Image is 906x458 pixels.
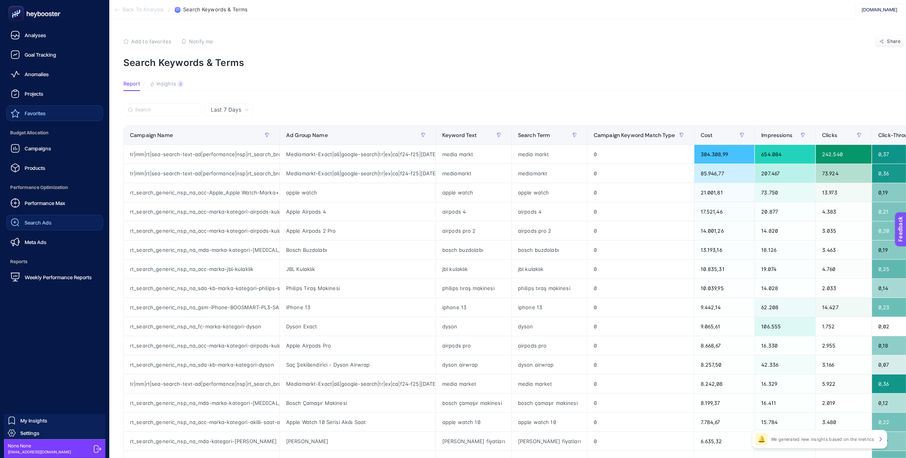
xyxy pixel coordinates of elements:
[124,145,279,164] div: tr|mm|rt|sea-search-text-ad|performance|nsp|rt_search_brand_nsp_na_pure-exact|na|d2c|Search-Brand...
[124,432,279,451] div: rt_search_generic_nsp_na_mda-kategori-[PERSON_NAME]
[755,145,815,164] div: 654.084
[25,200,65,206] span: Performance Max
[436,279,511,298] div: philips tıraş makinesi
[816,221,872,240] div: 3.035
[512,221,587,240] div: airpods pro 2
[512,355,587,374] div: dyson airwrap
[436,432,511,451] div: [PERSON_NAME] fiyatları
[694,394,755,412] div: 8.199,37
[280,298,436,317] div: iPhone 13
[755,298,815,317] div: 62.208
[755,355,815,374] div: 42.336
[280,164,436,183] div: Mediamarkt-Exact|all|google-search|tr|ex|ca|f24-f25|[DATE]|[DATE]|NA|OSE0003NPY
[816,183,872,202] div: 13.973
[512,164,587,183] div: mediamarkt
[587,336,694,355] div: 0
[587,221,694,240] div: 0
[168,6,170,12] span: /
[694,241,755,259] div: 13.193,16
[755,413,815,431] div: 15.784
[25,239,46,245] span: Meta Ads
[25,32,46,38] span: Analyses
[436,355,511,374] div: dyson airwrap
[6,141,103,156] a: Campaigns
[587,394,694,412] div: 0
[512,317,587,336] div: dyson
[816,241,872,259] div: 3.463
[755,202,815,221] div: 20.877
[211,106,241,114] span: Last 7 Days
[124,336,279,355] div: rt_search_generic_nsp_na_acc-marka-kategori-airpods-kulaklik
[755,260,815,278] div: 19.074
[280,336,436,355] div: Apple Airpods Pro
[280,432,436,451] div: [PERSON_NAME]
[124,202,279,221] div: rt_search_generic_nsp_na_acc-marka-kategori-airpods-kulaklik
[25,274,92,280] span: Weekly Performance Reports
[587,374,694,393] div: 0
[816,279,872,298] div: 2.033
[587,413,694,431] div: 0
[694,221,755,240] div: 14.001,26
[6,66,103,82] a: Anomalies
[755,336,815,355] div: 16.330
[124,183,279,202] div: rt_search_generic_nsp_na_acc-Apple_Apple Watch-Marka+Category Search-PL2-SA360
[755,433,768,446] div: 🔔
[442,132,477,138] span: Keyword Text
[587,260,694,278] div: 0
[587,317,694,336] div: 0
[587,298,694,317] div: 0
[280,183,436,202] div: apple watch
[124,279,279,298] div: rt_search_generic_nsp_na_sda-kb-marka-kategori-philips-saglik-bakim-urunleri
[6,47,103,62] a: Goal Tracking
[124,317,279,336] div: rt_search_generic_nsp_na_fc-marka-kategori-dyson
[124,298,279,317] div: rt_search_generic_nsp_na_gsm-iPhone-BOOSMART-PL3-SA360
[6,195,103,211] a: Performance Max
[694,164,755,183] div: 85.946,77
[755,394,815,412] div: 16.411
[436,145,511,164] div: media markt
[436,241,511,259] div: bosch buzdolabı
[181,38,213,45] button: Notify me
[6,27,103,43] a: Analyses
[816,145,872,164] div: 242.540
[135,107,197,113] input: Search
[157,81,176,87] span: Insights
[816,298,872,317] div: 14.427
[124,241,279,259] div: rt_search_generic_nsp_na_mda-marka-kategori-[MEDICAL_DATA]-esya
[436,202,511,221] div: airpods 4
[587,183,694,202] div: 0
[124,394,279,412] div: rt_search_generic_nsp_na_mda-marka-kategori-[MEDICAL_DATA]-esya
[280,202,436,221] div: Apple Airpods 4
[512,260,587,278] div: jbl kulaklık
[280,413,436,431] div: Apple Watch 10 Serisi Akıllı Saat
[771,436,874,442] p: We generated new insights based on the metrics
[587,241,694,259] div: 0
[189,38,213,45] span: Notify me
[124,164,279,183] div: tr|mm|rt|sea-search-text-ad|performance|nsp|rt_search_brand_nsp_na_pure-exact|na|d2c|Search-Brand...
[25,219,52,226] span: Search Ads
[512,279,587,298] div: philips tıraş makinesi
[701,132,713,138] span: Cost
[20,417,47,424] span: My Insights
[436,183,511,202] div: apple watch
[123,81,140,87] span: Report
[755,183,815,202] div: 73.750
[694,298,755,317] div: 9.442,14
[6,105,103,121] a: Favorites
[6,125,103,141] span: Budget Allocation
[694,317,755,336] div: 9.065,61
[436,317,511,336] div: dyson
[25,52,56,58] span: Goal Tracking
[822,132,837,138] span: Clicks
[816,394,872,412] div: 2.019
[130,132,173,138] span: Campaign Name
[694,413,755,431] div: 7.784,67
[280,145,436,164] div: Mediamarkt-Exact|all|google-search|tr|ex|ca|f24-f25|[DATE]|[DATE]|NA|OSE0003NPY
[436,394,511,412] div: bosch çamaşır makinesi
[512,202,587,221] div: airpods 4
[816,260,872,278] div: 4.760
[280,260,436,278] div: JBL Kulaklık
[761,132,792,138] span: Impressions
[8,443,71,449] span: None None
[280,355,436,374] div: Saç Şekillendirici - Dyson Airwrap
